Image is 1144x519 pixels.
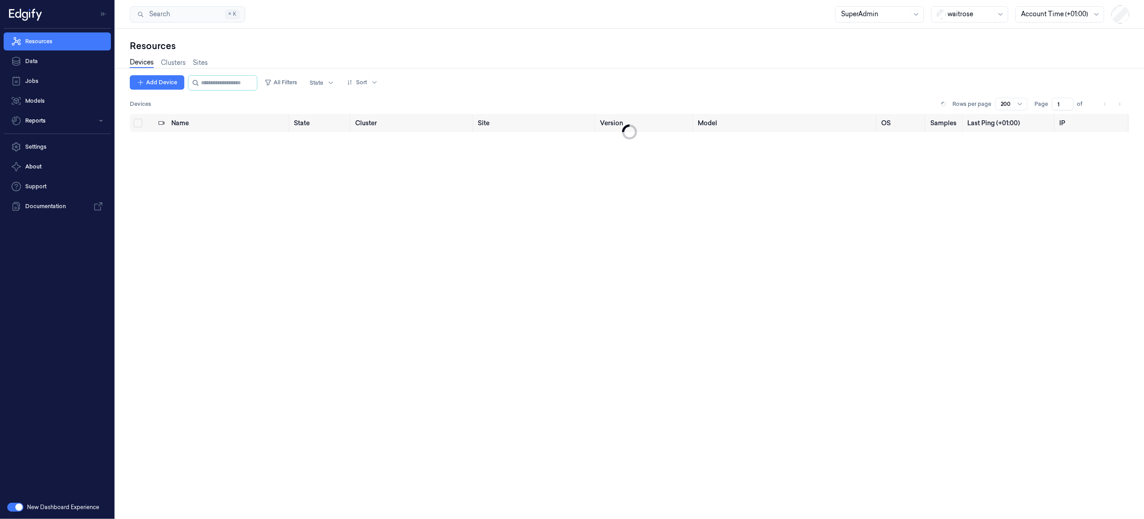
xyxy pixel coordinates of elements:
[964,114,1056,132] th: Last Ping (+01:00)
[1099,98,1126,110] nav: pagination
[4,72,111,90] a: Jobs
[4,32,111,50] a: Resources
[4,178,111,196] a: Support
[290,114,352,132] th: State
[130,75,184,90] button: Add Device
[4,158,111,176] button: About
[953,100,992,108] p: Rows per page
[133,118,142,127] button: Select all
[146,9,170,19] span: Search
[193,58,208,68] a: Sites
[130,58,154,68] a: Devices
[4,138,111,156] a: Settings
[1077,100,1092,108] span: of
[4,197,111,215] a: Documentation
[878,114,927,132] th: OS
[596,114,695,132] th: Version
[1035,100,1048,108] span: Page
[1056,114,1130,132] th: IP
[261,75,301,90] button: All Filters
[96,7,111,21] button: Toggle Navigation
[168,114,291,132] th: Name
[352,114,474,132] th: Cluster
[695,114,878,132] th: Model
[130,6,245,23] button: Search⌘K
[161,58,186,68] a: Clusters
[130,100,151,108] span: Devices
[4,52,111,70] a: Data
[927,114,964,132] th: Samples
[474,114,596,132] th: Site
[130,40,1130,52] div: Resources
[4,112,111,130] button: Reports
[4,92,111,110] a: Models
